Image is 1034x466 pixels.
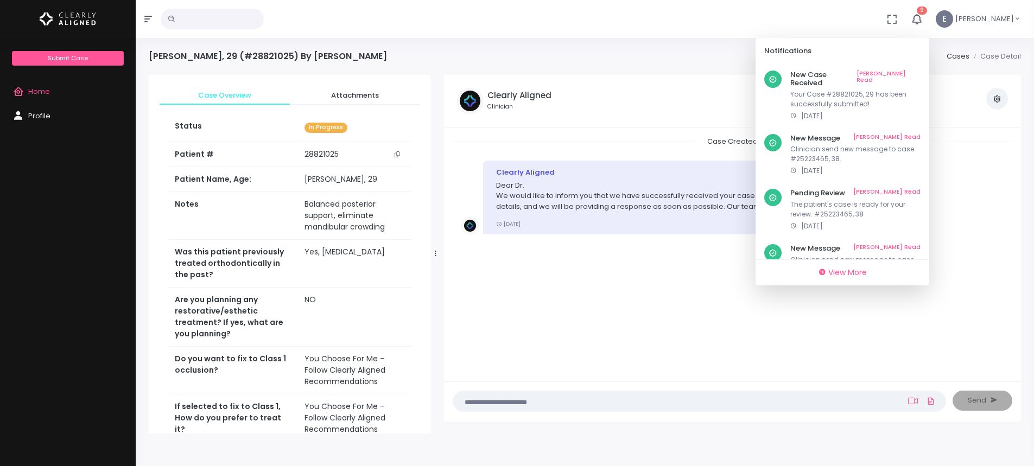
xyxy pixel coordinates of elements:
[955,14,1014,24] span: [PERSON_NAME]
[801,111,823,120] span: [DATE]
[298,288,411,347] td: NO
[853,134,921,143] a: [PERSON_NAME] Read
[168,90,281,101] span: Case Overview
[453,136,1012,371] div: scrollable content
[298,394,411,442] td: You Choose For Me - Follow Clearly Aligned Recommendations
[149,51,387,61] h4: [PERSON_NAME], 29 (#28821025) By [PERSON_NAME]
[760,264,925,281] a: View More
[149,75,431,433] div: scrollable content
[790,189,921,197] h6: Pending Review
[305,123,347,133] span: In Progress
[12,51,123,66] a: Submit Case
[756,64,929,259] div: scrollable content
[487,91,551,100] h5: Clearly Aligned
[790,90,921,109] p: Your Case #28821025, 29 has been successfully submitted!
[924,391,937,411] a: Add Files
[801,166,823,175] span: [DATE]
[756,127,929,183] a: New Message[PERSON_NAME] ReadClinician send new message to case #25223465, 38.[DATE]
[28,86,50,97] span: Home
[496,167,904,178] div: Clearly Aligned
[168,167,298,192] th: Patient Name, Age:
[947,51,969,61] a: Cases
[168,114,298,142] th: Status
[790,134,921,143] h6: New Message
[906,397,920,405] a: Add Loom Video
[48,54,88,62] span: Submit Case
[828,267,867,278] span: View More
[168,240,298,288] th: Was this patient previously treated orthodontically in the past?
[168,394,298,442] th: If selected to fix to Class 1, How do you prefer to treat it?
[853,189,921,197] a: [PERSON_NAME] Read
[756,64,929,127] a: New Case Received[PERSON_NAME] ReadYour Case #28821025, 29 has been successfully submitted![DATE]
[496,180,904,212] p: Dear Dr. We would like to inform you that we have successfully received your case. Our team is cu...
[801,221,823,231] span: [DATE]
[936,10,953,28] span: E
[168,288,298,347] th: Are you planning any restorative/esthetic treatment? If yes, what are you planning?
[168,347,298,394] th: Do you want to fix to Class 1 occlusion?
[790,71,921,87] h6: New Case Received
[28,111,50,121] span: Profile
[756,238,929,293] a: New Message[PERSON_NAME] ReadClinician send new message to case #25223465, 38.
[40,8,96,30] img: Logo Horizontal
[790,255,921,275] p: Clinician send new message to case #25223465, 38.
[168,192,298,240] th: Notes
[857,71,921,87] a: [PERSON_NAME] Read
[298,167,411,192] td: [PERSON_NAME], 29
[496,220,521,227] small: [DATE]
[298,347,411,394] td: You Choose For Me - Follow Clearly Aligned Recommendations
[694,133,771,150] span: Case Created
[917,7,927,15] span: 9
[168,142,298,167] th: Patient #
[764,47,908,55] h6: Notifications
[298,142,411,167] td: 28821025
[298,240,411,288] td: Yes, [MEDICAL_DATA]
[790,244,921,253] h6: New Message
[790,144,921,164] p: Clinician send new message to case #25223465, 38.
[487,103,551,111] small: Clinician
[756,38,929,285] div: 9
[853,244,921,253] a: [PERSON_NAME] Read
[969,51,1021,62] li: Case Detail
[298,192,411,240] td: Balanced posterior support, eliminate mandibular crowding
[756,182,929,238] a: Pending Review[PERSON_NAME] ReadThe patient's case is ready for your review. #25223465, 38[DATE]
[790,200,921,219] p: The patient's case is ready for your review. #25223465, 38
[299,90,411,101] span: Attachments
